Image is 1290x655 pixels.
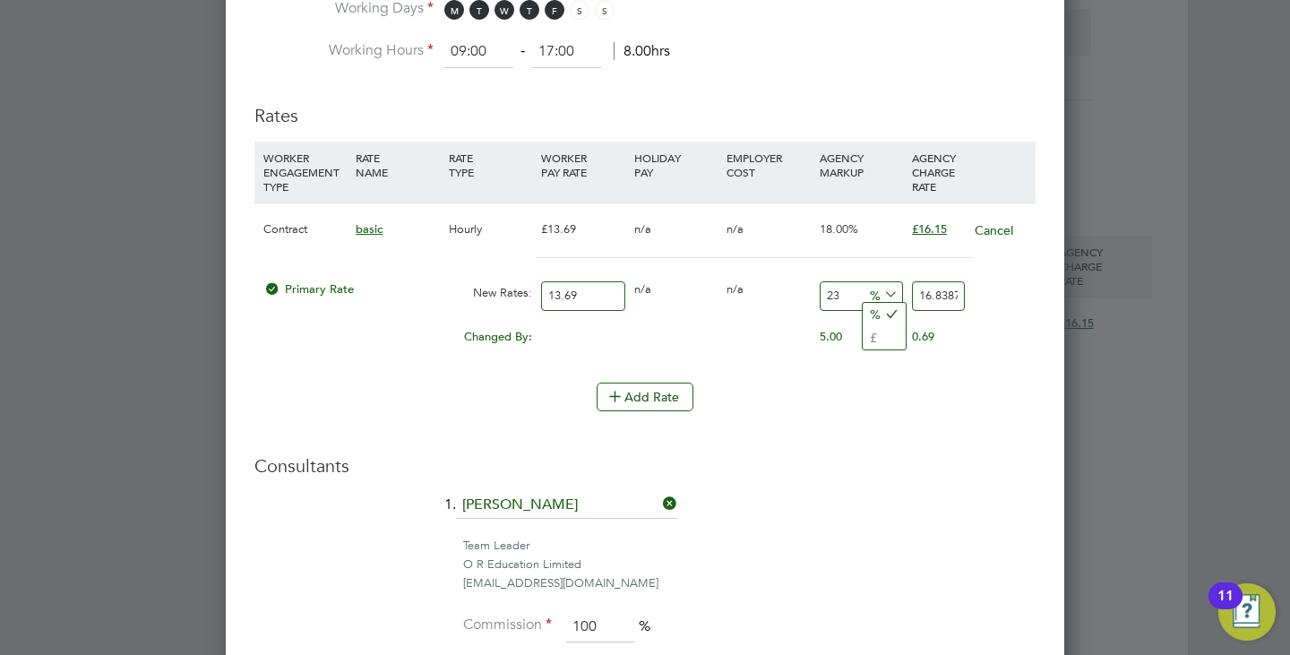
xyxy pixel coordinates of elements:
[532,36,601,68] input: 17:00
[614,42,670,60] span: 8.00hrs
[974,221,1014,239] button: Cancel
[444,276,537,310] div: New Rates:
[254,454,1036,478] h3: Consultants
[639,617,650,635] span: %
[263,281,354,297] span: Primary Rate
[456,492,677,519] input: Search for...
[1218,583,1276,641] button: Open Resource Center, 11 new notifications
[863,303,906,326] li: %
[254,41,434,60] label: Working Hours
[912,221,947,237] span: £16.15
[727,221,744,237] span: n/a
[820,221,858,237] span: 18.00%
[463,537,1036,556] div: Team Leader
[259,142,351,203] div: WORKER ENGAGEMENT TYPE
[537,203,629,255] div: £13.69
[912,329,934,344] span: 0.69
[727,281,744,297] span: n/a
[1217,596,1234,619] div: 11
[259,320,537,354] div: Changed By:
[463,556,1036,574] div: O R Education Limited
[863,326,906,349] li: £
[907,142,969,203] div: AGENCY CHARGE RATE
[537,142,629,188] div: WORKER PAY RATE
[864,284,900,304] span: %
[356,221,383,237] span: basic
[815,142,907,188] div: AGENCY MARKUP
[517,42,529,60] span: ‐
[444,142,537,188] div: RATE TYPE
[444,203,537,255] div: Hourly
[634,281,651,297] span: n/a
[820,329,842,344] span: 5.00
[722,142,814,188] div: EMPLOYER COST
[259,203,351,255] div: Contract
[462,616,552,634] label: Commission
[630,142,722,188] div: HOLIDAY PAY
[597,383,693,411] button: Add Rate
[254,86,1036,127] h3: Rates
[634,221,651,237] span: n/a
[254,492,1036,537] li: 1.
[444,36,513,68] input: 08:00
[463,574,1036,593] div: [EMAIL_ADDRESS][DOMAIN_NAME]
[351,142,443,188] div: RATE NAME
